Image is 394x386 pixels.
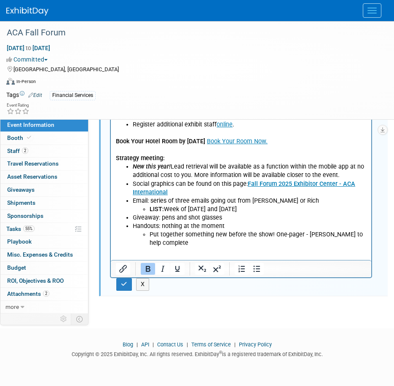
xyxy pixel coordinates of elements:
img: Format-Inperson.png [6,78,15,85]
div: ACA Fall Forum [4,25,377,40]
span: 2 [43,290,49,297]
button: X [136,278,150,290]
span: Sponsorships [7,212,43,219]
a: Exhibitor Service Center [16,182,80,189]
a: Contact Us [157,341,183,348]
a: Misc. Expenses & Credits [0,249,88,261]
p: Week of [DATE] and [DATE] : Tabletop exhibit displays include one 6’ skirted table with two chai... [5,3,256,54]
img: ExhibitDay [6,7,48,16]
td: Personalize Event Tab Strip [56,314,71,324]
span: [GEOGRAPHIC_DATA], [GEOGRAPHIC_DATA] [13,66,119,72]
button: Subscript [195,263,209,275]
li: Week of [DATE] and [DATE] [39,300,256,308]
li: Put together something new before the show! One-pager - [PERSON_NAME] to help complete [39,325,256,342]
td: Tags [6,91,42,100]
button: Numbered list [235,263,249,275]
i: New this year! [22,257,60,265]
span: more [5,303,19,310]
button: Bold [141,263,155,275]
button: Committed [6,55,51,64]
li: Email: series of three emails going out from [PERSON_NAME] or Rich [22,291,256,308]
li: Register additional exhibit staff . [22,215,256,223]
a: Booth [0,132,88,145]
button: Insert/edit link [116,263,130,275]
a: Fall Forum 2025 Exhibitor Center - ACA International [22,275,244,290]
span: | [232,341,238,348]
span: Tasks [6,225,35,232]
button: Superscript [210,263,224,275]
a: Terms of Service [191,341,231,348]
span: [DATE] [DATE] [6,44,51,52]
li: Lead retrieval will be available as a function within the mobile app at no additional cost to you... [22,257,256,274]
div: Event Rating [7,103,29,107]
p: for the 2025 [GEOGRAPHIC_DATA]. One complimentary exhibit staff is included with each exhibit tab... [5,113,256,215]
span: Budget [7,264,26,271]
b: floorplan [31,122,55,129]
div: Event Format [6,77,383,89]
b: Strategy meeting: [5,249,54,256]
span: Giveaways [7,186,35,193]
button: Underline [170,263,185,275]
i: complimentary [62,156,102,163]
div: Copyright © 2025 ExhibitDay, Inc. All rights reserved. ExhibitDay is a registered trademark of Ex... [6,348,388,358]
li: Handouts: nothing at the moment [22,316,256,342]
span: 2 [22,147,28,154]
i: Booth reservation complete [27,135,31,140]
li: Social graphics can be found on this page: [22,274,256,291]
a: View the floorplan [5,122,55,129]
li: Company listing on the Fall Forum website. [22,71,256,80]
li: One (1) complimentary exhibit staff registration. Each additional registration starts at $640 fo... [22,54,256,71]
a: API [141,341,149,348]
a: Book Your Room Now. [96,232,157,239]
div: In-Person [16,78,36,85]
a: Staff2 [0,145,88,158]
span: | [134,341,140,348]
a: Edit [28,92,42,98]
b: View the [5,122,29,129]
body: Rich Text Area. Press ALT-0 for help. [5,3,256,342]
a: Attachments2 [0,288,88,300]
a: Blog [123,341,133,348]
td: Toggle Event Tabs [71,314,88,324]
button: Italic [155,263,170,275]
div: Financial Services [50,91,96,100]
span: 55% [23,225,35,232]
span: | [150,341,156,348]
b: LIST: [39,300,53,307]
a: Event Information [0,119,88,131]
a: Shipments [0,197,88,209]
li: Giveaway: pens and shot glasses [22,308,256,316]
a: online [106,215,122,222]
a: Asset Reservations [0,171,88,183]
a: Tasks55% [0,223,88,236]
span: ROI, Objectives & ROO [7,277,64,284]
a: Privacy Policy [239,341,272,348]
i: To register a [29,156,62,163]
button: Bullet list [249,263,264,275]
span: Shipments [7,199,35,206]
a: more [0,301,88,314]
span: | [185,341,190,348]
button: Menu [363,3,381,18]
span: Asset Reservations [7,173,57,180]
a: ROI, Objectives & ROO [0,275,88,287]
span: Travel Reservations [7,160,59,167]
span: to [24,45,32,51]
a: Budget [0,262,88,274]
a: Playbook [0,236,88,248]
b: LIST: [5,4,19,11]
i: To register additional exhibit staff: [5,207,98,214]
a: Travel Reservations [0,158,88,170]
a: Giveaways [0,184,88,196]
sup: ® [219,350,222,355]
b: Book Your Hotel Room by [DATE] [5,232,94,239]
i: exhibit staff: [102,156,137,163]
a: Sponsorships [0,210,88,222]
span: Playbook [7,238,32,245]
span: Event Information [7,121,54,128]
span: Booth [7,134,33,141]
span: Misc. Expenses & Credits [7,251,73,258]
li: Attendee contact list in excel format provided four weeks and two weeks before and one week after... [22,80,256,113]
span: Attachments [7,290,49,297]
span: Staff [7,147,28,154]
